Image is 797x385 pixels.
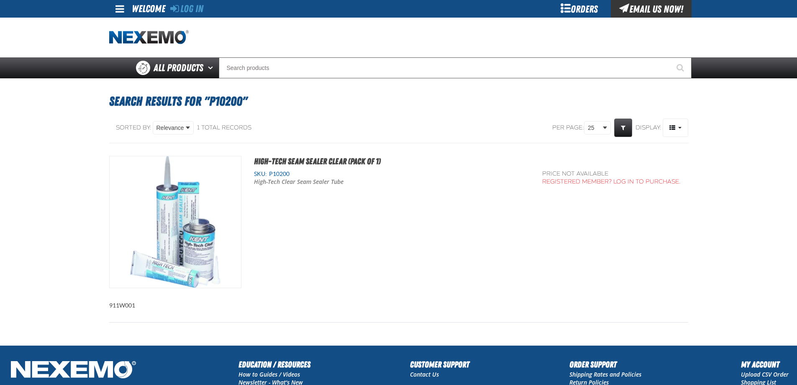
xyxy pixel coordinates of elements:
input: Search [219,57,692,78]
a: Home [109,30,189,45]
a: High-Tech Seam Sealer Clear (Pack of 1) [254,156,381,166]
h2: Order Support [569,358,641,371]
button: Start Searching [671,57,692,78]
div: SKU: [254,170,530,178]
span: P10200 [267,171,290,177]
span: All Products [154,60,203,75]
div: 1 total records [197,124,251,132]
button: Product Grid Views Toolbar [663,119,688,137]
button: Open All Products pages [205,57,219,78]
span: Sorted By: [116,124,151,131]
div: Price not available [542,170,681,178]
h2: My Account [741,358,789,371]
span: Display: [636,124,661,131]
a: How to Guides / Videos [238,370,300,378]
h2: Customer Support [410,358,469,371]
span: 25 [588,124,601,132]
a: Log In [170,3,203,15]
img: Nexemo Logo [8,358,138,383]
: View Details of the High-Tech Seam Sealer Clear (Pack of 1) [110,156,241,288]
img: High-Tech Seam Sealer Clear (Pack of 1) [110,156,241,288]
span: Relevance [156,124,184,132]
a: Upload CSV Order [741,370,789,378]
a: Expand or Collapse Grid Filters [614,119,632,137]
h2: Education / Resources [238,358,310,371]
span: Product Grid Views Toolbar [663,119,688,137]
p: High-Tech Clear Seam Sealer Tube [254,178,420,186]
span: Per page: [552,124,584,132]
img: Nexemo logo [109,30,189,45]
a: Shipping Rates and Policies [569,370,641,378]
a: Registered Member? Log In to purchase. [542,178,681,185]
h1: Search Results for "P10200" [109,90,688,113]
a: Contact Us [410,370,439,378]
div: 911W001 [109,143,688,322]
